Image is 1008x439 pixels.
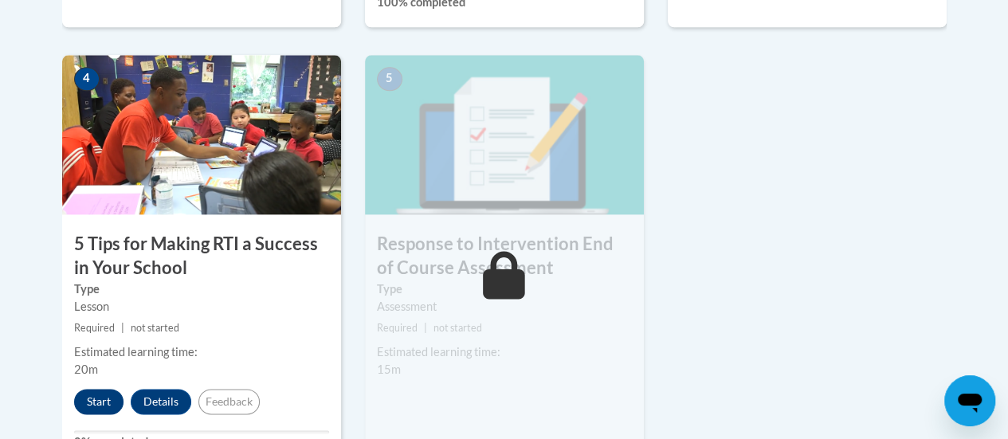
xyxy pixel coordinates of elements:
[433,322,482,334] span: not started
[131,389,191,414] button: Details
[74,67,100,91] span: 4
[377,280,632,298] label: Type
[377,322,418,334] span: Required
[365,55,644,214] img: Course Image
[131,322,179,334] span: not started
[74,322,115,334] span: Required
[377,298,632,316] div: Assessment
[365,232,644,281] h3: Response to Intervention End of Course Assessment
[62,55,341,214] img: Course Image
[74,389,124,414] button: Start
[424,322,427,334] span: |
[121,322,124,334] span: |
[62,232,341,281] h3: 5 Tips for Making RTI a Success in Your School
[74,363,98,376] span: 20m
[74,280,329,298] label: Type
[377,67,402,91] span: 5
[198,389,260,414] button: Feedback
[377,363,401,376] span: 15m
[944,375,995,426] iframe: Button to launch messaging window
[74,343,329,361] div: Estimated learning time:
[377,343,632,361] div: Estimated learning time:
[74,298,329,316] div: Lesson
